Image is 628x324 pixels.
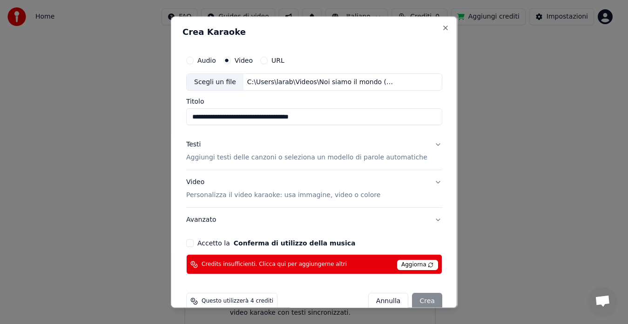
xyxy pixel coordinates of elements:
[197,240,355,247] label: Accetto la
[186,140,201,150] div: Testi
[233,240,355,247] button: Accetto la
[368,293,408,310] button: Annulla
[202,298,273,305] span: Questo utilizzerà 4 crediti
[186,153,427,163] p: Aggiungi testi delle canzoni o seleziona un modello di parole automatiche
[202,261,347,268] span: Credits insufficienti. Clicca qui per aggiungerne altri
[197,57,216,64] label: Audio
[182,28,446,36] h2: Crea Karaoke
[186,171,442,208] button: VideoPersonalizza il video karaoke: usa immagine, video o colore
[234,57,252,64] label: Video
[271,57,284,64] label: URL
[186,191,380,200] p: Personalizza il video karaoke: usa immagine, video o colore
[243,78,401,87] div: C:\Users\larab\Videos\Noi siamo il mondo (We are the world) (2).mp4
[186,99,442,105] label: Titolo
[397,260,438,271] span: Aggiorna
[187,74,243,91] div: Scegli un file
[186,208,442,232] button: Avanzato
[186,178,380,200] div: Video
[186,133,442,170] button: TestiAggiungi testi delle canzoni o seleziona un modello di parole automatiche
